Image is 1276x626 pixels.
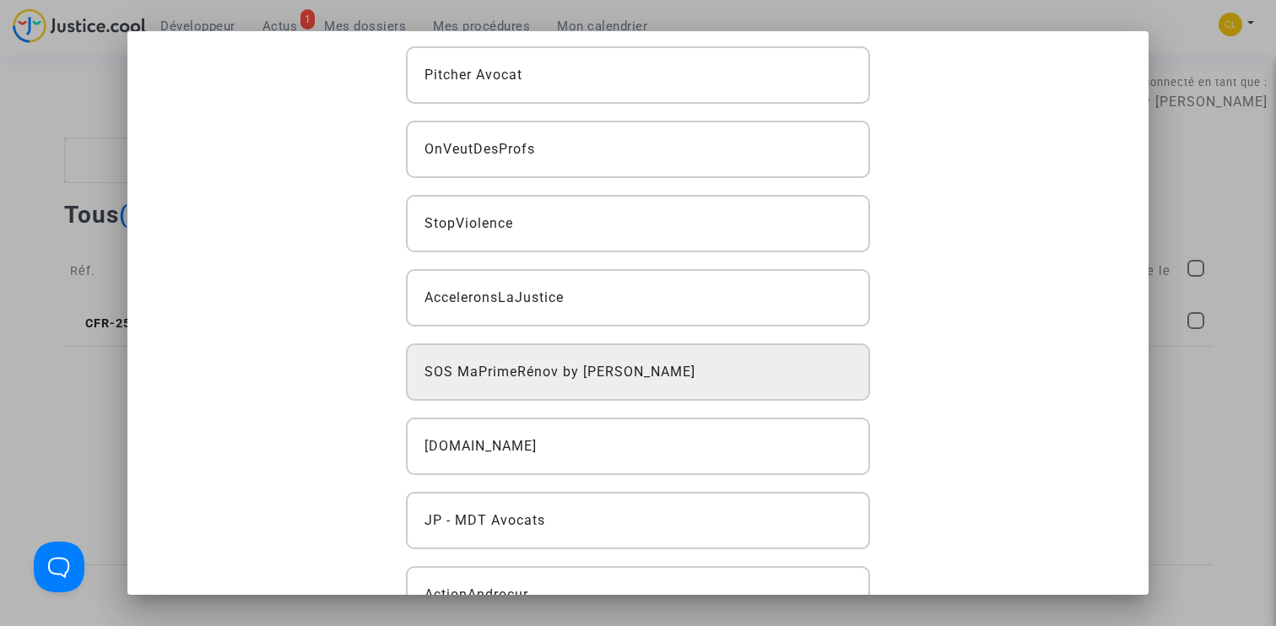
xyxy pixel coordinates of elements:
span: JP - MDT Avocats [424,510,545,531]
span: StopViolence [424,213,513,234]
span: AcceleronsLaJustice [424,288,564,308]
iframe: Help Scout Beacon - Open [34,542,84,592]
span: Pitcher Avocat [424,65,522,85]
span: OnVeutDesProfs [424,139,535,159]
span: SOS MaPrimeRénov by [PERSON_NAME] [424,362,695,382]
span: [DOMAIN_NAME] [424,436,537,456]
span: ActionAndrocur [424,585,528,605]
